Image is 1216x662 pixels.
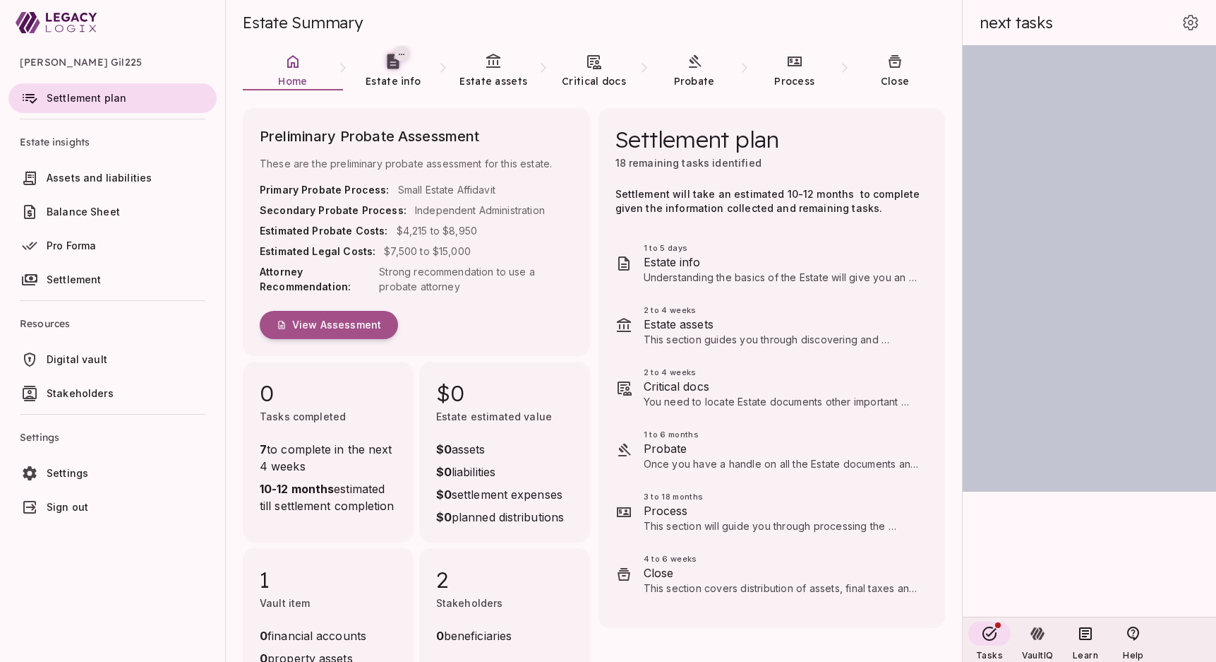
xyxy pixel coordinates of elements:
div: 3 to 18 monthsProcessThis section will guide you through processing the Estate’s assets. Tasks re... [598,481,946,543]
span: Preliminary Probate Assessment [260,125,573,156]
div: $0Estate estimated value$0assets$0liabilities$0settlement expenses$0planned distributions [419,362,590,543]
span: assets [436,441,564,458]
span: 18 remaining tasks identified [615,157,761,169]
strong: 7 [260,442,267,456]
span: Pro Forma [47,240,96,252]
a: Settings [8,459,217,488]
span: Settlement plan [615,125,779,153]
span: $0 [436,379,573,407]
span: This section covers distribution of assets, final taxes and accounting, and how to wrap things up... [644,582,919,651]
span: liabilities [436,463,564,480]
span: Resources [20,307,205,341]
span: settlement expenses [436,486,564,503]
span: Small Estate Affidavit [398,184,495,196]
span: View Assessment [292,319,381,331]
span: Estate Summary [243,13,363,32]
span: Estate info [366,75,421,88]
span: You need to locate Estate documents other important items to settle the Estate, such as insurance... [644,396,909,464]
span: Estate insights [20,125,205,159]
span: Independent Administration [415,204,545,216]
span: Close [644,565,923,581]
button: View Assessment [260,311,398,339]
span: Settlement will take an estimated 10-12 months to complete given the information collected and re... [615,188,923,214]
a: Sign out [8,492,217,522]
span: Probate [644,440,923,457]
span: Probate [674,75,715,88]
span: Attorney Recommendation: [260,266,351,292]
span: beneficiaries [436,627,512,644]
span: Process [774,75,814,88]
span: Balance Sheet [47,206,120,218]
span: Vault item [260,597,311,609]
span: Help [1123,650,1143,661]
a: Assets and liabilities [8,163,217,193]
span: 0 [260,379,397,407]
span: Tasks [976,650,1003,661]
span: Estimated Probate Costs: [260,225,388,237]
span: Digital vault [47,353,107,365]
span: 4 to 6 weeks [644,553,923,565]
span: Estate assets [644,316,923,333]
p: Understanding the basics of the Estate will give you an early perspective on what’s in store for ... [644,271,923,285]
span: Estimated Legal Costs: [260,245,375,257]
span: Home [278,75,307,88]
span: [PERSON_NAME] Gil225 [20,45,205,79]
div: 1 to 6 monthsProbateOnce you have a handle on all the Estate documents and assets, you can make a... [598,419,946,481]
span: VaultIQ [1022,650,1053,661]
span: Close [881,75,910,88]
a: Digital vault [8,345,217,374]
span: 1 to 5 days [644,242,923,254]
div: 4 to 6 weeksCloseThis section covers distribution of assets, final taxes and accounting, and how ... [598,543,946,605]
a: Settlement [8,265,217,295]
span: Settlement plan [47,92,126,104]
span: Settings [47,467,88,479]
strong: $0 [436,442,452,456]
span: Estate estimated value [436,410,552,422]
span: 2 [436,565,573,593]
div: 2 to 4 weeksEstate assetsThis section guides you through discovering and documenting the deceased... [598,295,946,357]
strong: $0 [436,465,452,479]
span: Learn [1073,650,1098,661]
div: 1 to 5 daysEstate infoUnderstanding the basics of the Estate will give you an early perspective o... [598,232,946,295]
span: Process [644,502,923,519]
strong: 0 [436,629,444,643]
span: Critical docs [562,75,626,88]
span: Once you have a handle on all the Estate documents and assets, you can make a final determination... [644,458,922,583]
span: to complete in the next 4 weeks [260,441,397,475]
span: Stakeholders [47,387,114,399]
span: financial accounts [260,627,384,644]
span: Sign out [47,501,88,513]
a: Pro Forma [8,231,217,261]
strong: 0 [260,629,267,643]
span: Estate assets [459,75,527,88]
span: These are the preliminary probate assessment for this estate. [260,156,573,171]
strong: $0 [436,510,452,524]
strong: $0 [436,487,452,502]
span: This section will guide you through processing the Estate’s assets. Tasks related to your specifi... [644,520,920,574]
a: Settlement plan [8,83,217,113]
span: planned distributions [436,509,564,526]
div: 2 to 4 weeksCritical docsYou need to locate Estate documents other important items to settle the ... [598,357,946,419]
span: This section guides you through discovering and documenting the deceased's financial assets and l... [644,333,922,430]
span: next tasks [980,13,1053,32]
span: 1 to 6 months [644,429,923,440]
span: Secondary Probate Process: [260,204,407,216]
span: Settings [20,420,205,454]
p: $7,500 to $15,000 [384,244,471,259]
span: Strong recommendation to use a probate attorney [379,266,538,292]
span: 3 to 18 months [644,491,923,502]
span: 1 [260,565,397,593]
span: Settlement [47,273,102,285]
span: Assets and liabilities [47,172,152,184]
a: Stakeholders [8,379,217,408]
span: 2 to 4 weeks [644,367,923,378]
p: $4,215 to $8,950 [397,223,477,238]
span: Critical docs [644,378,923,395]
span: estimated till settlement completion [260,480,397,514]
span: Primary Probate Process: [260,184,390,196]
span: Estate info [644,254,923,271]
span: Stakeholders [436,597,503,609]
a: Balance Sheet [8,197,217,227]
strong: 10-12 months [260,482,334,496]
span: Tasks completed [260,410,346,422]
